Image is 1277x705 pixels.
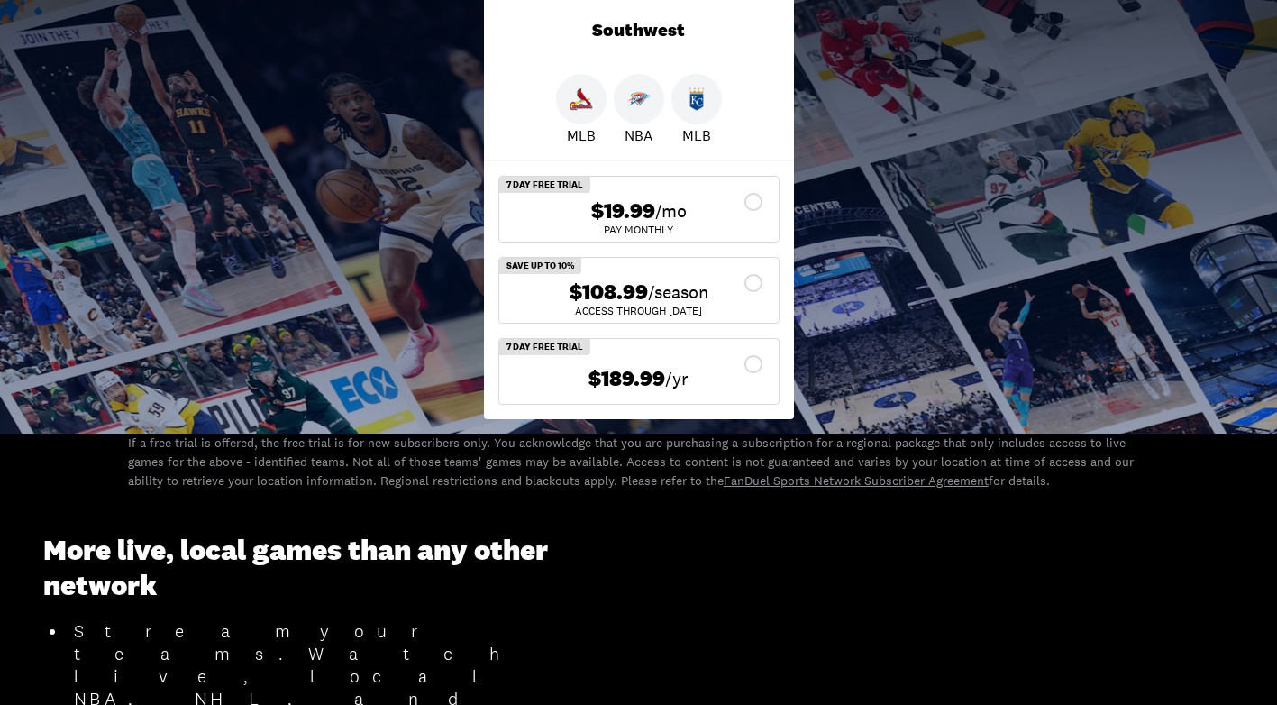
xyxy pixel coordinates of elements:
div: Pay Monthly [514,224,764,235]
span: $108.99 [570,279,648,306]
span: /mo [655,198,687,224]
span: /season [648,279,708,305]
img: Cardinals [570,87,593,111]
p: NBA [625,124,652,146]
img: Royals [685,87,708,111]
div: 7 Day Free Trial [499,339,590,355]
h3: More live, local games than any other network [43,534,579,603]
span: /yr [665,366,689,391]
img: Thunder [627,87,651,111]
div: ACCESS THROUGH [DATE] [514,306,764,316]
a: FanDuel Sports Network Subscriber Agreement [724,472,989,489]
span: $189.99 [588,366,665,392]
span: $19.99 [591,198,655,224]
p: MLB [682,124,711,146]
p: MLB [567,124,596,146]
div: Save Up To 10% [499,258,581,274]
p: If a free trial is offered, the free trial is for new subscribers only. You acknowledge that you ... [128,434,1150,490]
div: 7 Day Free Trial [499,177,590,193]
